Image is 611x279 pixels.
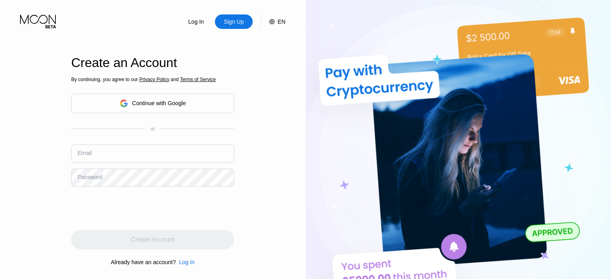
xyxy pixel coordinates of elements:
div: By continuing, you agree to our [71,77,234,82]
div: Log In [177,14,215,29]
div: Sign Up [223,18,245,26]
div: Create an Account [71,55,234,70]
div: Password [78,174,102,180]
span: Terms of Service [180,77,216,82]
div: EN [261,14,285,29]
div: Log In [179,259,195,265]
span: Privacy Policy [139,77,170,82]
div: Log In [188,18,205,26]
div: or [151,126,155,132]
div: Already have an account? [111,259,176,265]
iframe: reCAPTCHA [71,193,193,224]
div: Continue with Google [71,94,234,113]
div: Sign Up [215,14,253,29]
div: Log In [176,259,195,265]
span: and [169,77,180,82]
div: Continue with Google [132,100,186,106]
div: Email [78,150,92,156]
div: EN [278,18,285,25]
